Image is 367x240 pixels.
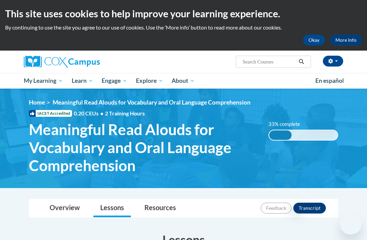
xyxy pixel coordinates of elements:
[261,203,292,214] button: Feedback
[296,58,307,66] button: Search
[19,73,67,89] a: My Learning
[340,213,362,235] iframe: Button to launch messaging window
[43,199,87,217] a: Overview
[303,35,325,45] button: Okay
[330,35,362,45] a: More Info
[74,110,105,117] span: 0.20 CEUs
[29,99,45,106] a: Home
[5,24,362,31] p: By continuing to use the site you agree to our use of cookies. Use the ‘More info’ button to read...
[24,56,123,68] a: Cox Campus
[102,77,127,85] span: Engage
[132,73,168,89] a: Explore
[242,58,296,66] input: Search Courses
[93,199,131,217] a: Lessons
[290,197,304,210] iframe: Close message
[172,77,195,85] span: About
[311,74,348,88] a: En español
[97,73,132,89] a: Engage
[19,73,348,89] div: Main menu
[136,77,163,85] span: Explore
[72,77,93,85] span: Learn
[268,121,308,128] label: 33% complete
[105,110,145,116] span: 2 Training Hours
[29,121,258,174] span: Meaningful Read Alouds for Vocabulary and Oral Language Comprehension
[5,7,362,20] h2: This site uses cookies to help improve your learning experience.
[323,56,343,67] button: Account Settings
[67,73,98,89] a: Learn
[24,77,63,85] span: My Learning
[29,110,72,117] span: IACET Accredited
[269,130,292,140] div: 33% complete
[138,199,183,217] a: Resources
[315,77,344,84] span: En español
[53,99,250,106] span: Meaningful Read Alouds for Vocabulary and Oral Language Comprehension
[100,110,103,116] span: •
[24,56,100,68] img: Cox Campus
[168,73,199,89] a: About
